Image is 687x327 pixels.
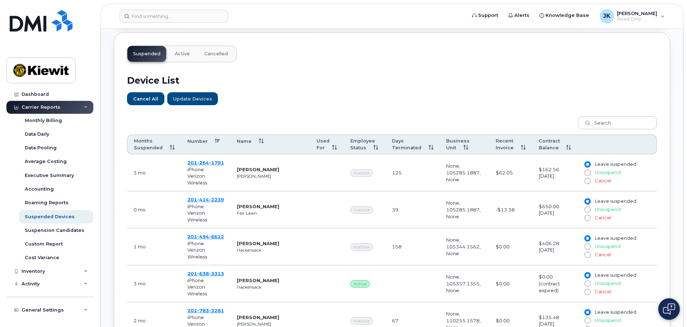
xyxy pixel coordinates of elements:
[584,215,590,221] input: Cancel
[237,314,279,320] strong: [PERSON_NAME]
[440,191,490,228] td: None, 105285.1887, None
[197,271,209,276] span: 638
[230,135,310,155] th: Name: activate to sort column ascending
[584,235,590,241] input: Leave suspended
[127,75,657,86] h2: Device List
[237,285,261,290] small: Hackensack
[237,240,279,246] strong: [PERSON_NAME]
[127,191,181,228] td: 0 mo
[584,309,590,315] input: Leave suspended
[187,167,204,172] span: iPhone
[127,92,164,105] button: Cancel All
[584,318,590,323] input: Unsuspend
[584,170,590,176] input: Unsuspend
[350,206,373,214] span: Inactive
[595,215,611,220] span: Cancel
[197,234,209,239] span: 494
[187,314,204,320] span: iPhone
[187,160,224,165] a: 2012641791
[187,277,204,283] span: iPhone
[187,234,224,239] span: 201
[595,162,636,167] span: Leave suspended
[539,173,571,179] div: [DATE]
[478,12,498,19] span: Support
[534,8,594,23] a: Knowledge Base
[173,95,212,102] span: Update Devices
[187,210,207,223] span: Verizon Wireless
[595,252,611,257] span: Cancel
[385,191,440,228] td: 39
[532,191,578,228] td: $650.00
[187,160,224,165] span: 201
[175,51,190,57] span: Active
[187,271,224,276] span: 201
[595,9,670,23] div: Jamie Kinney
[187,271,224,276] a: 2016383313
[489,265,532,302] td: $0.00
[617,16,657,22] span: Read Only
[237,322,271,327] small: [PERSON_NAME]
[514,12,529,19] span: Alerts
[197,160,209,165] span: 264
[584,272,590,278] input: Leave suspended
[187,240,204,246] span: iPhone
[539,247,571,253] div: [DATE]
[167,92,218,105] button: Update Devices
[237,167,279,172] strong: [PERSON_NAME]
[440,228,490,265] td: None, 105344.1562, None
[595,170,621,175] span: Unsuspend
[209,234,224,239] span: 6612
[204,51,228,57] span: Cancelled
[237,204,279,209] strong: [PERSON_NAME]
[584,252,590,258] input: Cancel
[503,8,534,23] a: Alerts
[440,154,490,191] td: None, 105285.1887, None
[187,173,207,186] span: Verizon Wireless
[310,135,343,155] th: Used For: activate to sort column ascending
[237,248,261,253] small: Hackensack
[617,10,657,16] span: [PERSON_NAME]
[584,207,590,212] input: Unsuspend
[344,135,385,155] th: Employee Status: activate to sort column ascending
[187,197,224,202] a: 2014142239
[187,204,204,209] span: iPhone
[595,178,611,183] span: Cancel
[237,174,271,179] small: [PERSON_NAME]
[209,308,224,313] span: 3281
[489,191,532,228] td: -$13.38
[127,228,181,265] td: July 02, 2025 08:02
[350,243,373,251] span: Inactive
[385,228,440,265] td: 158
[584,162,590,167] input: Leave suspended
[595,207,621,212] span: Unsuspend
[546,12,589,19] span: Knowledge Base
[663,303,675,315] img: Open chat
[187,308,224,313] a: 2017833281
[532,135,578,155] th: Contract Balance: activate to sort column ascending
[385,135,440,155] th: Days Terminated: activate to sort column ascending
[539,280,571,294] div: (contract expired)
[532,154,578,191] td: $162.56
[584,289,590,295] input: Cancel
[603,12,611,20] span: JK
[489,154,532,191] td: $62.05
[584,281,590,286] input: Unsuspend
[350,280,370,288] span: Active
[237,211,257,216] small: Fair Lawn
[595,244,621,249] span: Unsuspend
[197,197,209,202] span: 414
[440,135,490,155] th: Business Unit: activate to sort column ascending
[187,247,207,260] span: Verizon Wireless
[181,135,230,155] th: Number: activate to sort column descending
[120,10,228,23] input: Find something...
[209,160,224,165] span: 1791
[595,309,636,315] span: Leave suspended
[584,198,590,204] input: Leave suspended
[595,281,621,286] span: Unsuspend
[440,265,490,302] td: None, 105357.1355, None
[385,154,440,191] td: 125
[595,235,636,241] span: Leave suspended
[209,197,224,202] span: 2239
[489,228,532,265] td: $0.00
[595,272,636,278] span: Leave suspended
